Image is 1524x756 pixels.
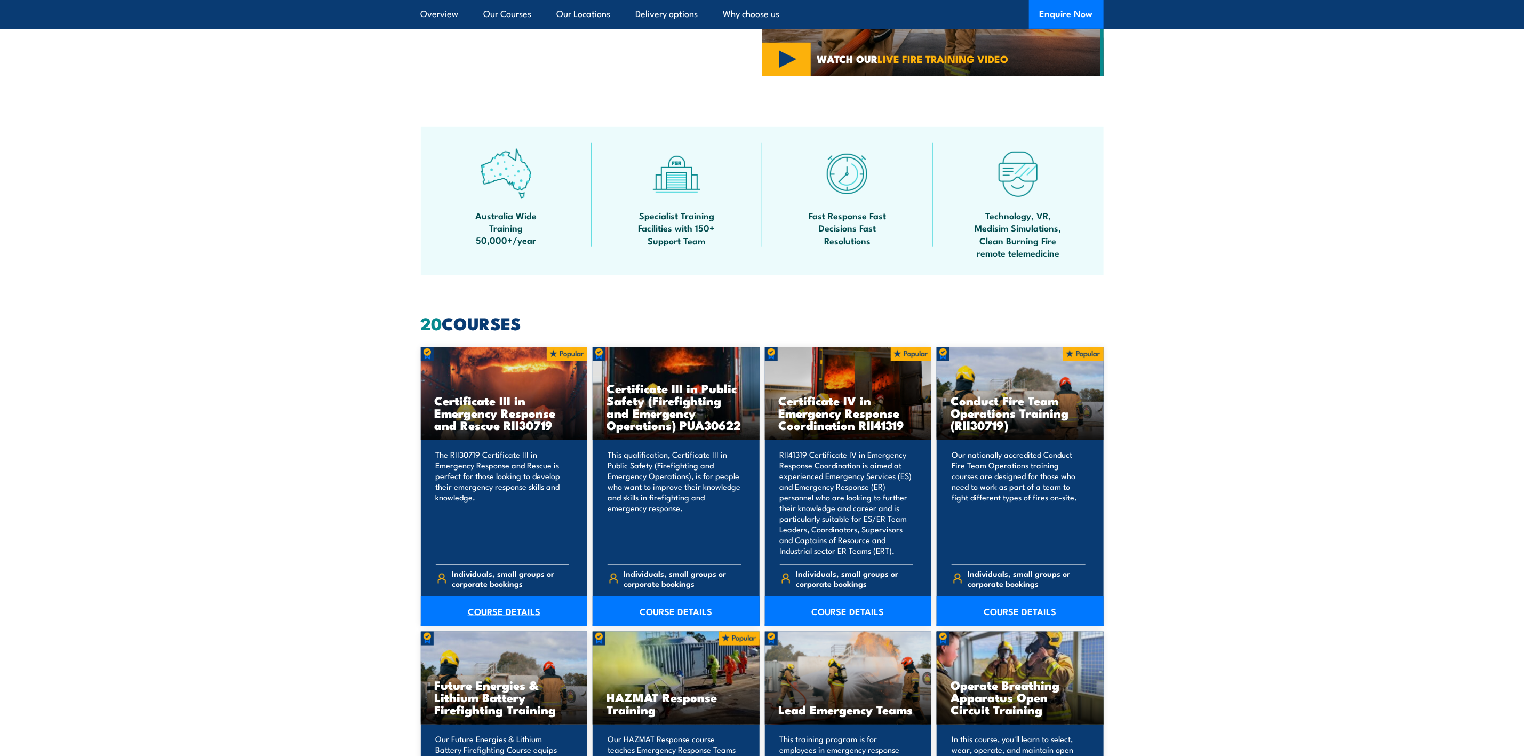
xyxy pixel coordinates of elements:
[779,703,918,715] h3: Lead Emergency Teams
[624,568,741,588] span: Individuals, small groups or corporate bookings
[607,691,746,715] h3: HAZMAT Response Training
[937,596,1104,626] a: COURSE DETAILS
[435,394,574,431] h3: Certificate III in Emergency Response and Rescue RII30719
[970,209,1066,259] span: Technology, VR, Medisim Simulations, Clean Burning Fire remote telemedicine
[765,596,932,626] a: COURSE DETAILS
[651,148,702,199] img: facilities-icon
[607,382,746,431] h3: Certificate III in Public Safety (Firefighting and Emergency Operations) PUA30622
[481,148,531,199] img: auswide-icon
[593,596,760,626] a: COURSE DETAILS
[608,449,741,556] p: This qualification, Certificate III in Public Safety (Firefighting and Emergency Operations), is ...
[629,209,725,246] span: Specialist Training Facilities with 150+ Support Team
[458,209,554,246] span: Australia Wide Training 50,000+/year
[421,596,588,626] a: COURSE DETAILS
[796,568,913,588] span: Individuals, small groups or corporate bookings
[951,679,1090,715] h3: Operate Breathing Apparatus Open Circuit Training
[951,394,1090,431] h3: Conduct Fire Team Operations Training (RII30719)
[435,679,574,715] h3: Future Energies & Lithium Battery Firefighting Training
[952,449,1086,556] p: Our nationally accredited Conduct Fire Team Operations training courses are designed for those wh...
[452,568,569,588] span: Individuals, small groups or corporate bookings
[993,148,1043,199] img: tech-icon
[968,568,1086,588] span: Individuals, small groups or corporate bookings
[800,209,896,246] span: Fast Response Fast Decisions Fast Resolutions
[421,309,442,336] strong: 20
[780,449,914,556] p: RII41319 Certificate IV in Emergency Response Coordination is aimed at experienced Emergency Serv...
[436,449,570,556] p: The RII30719 Certificate III in Emergency Response and Rescue is perfect for those looking to dev...
[877,51,1008,66] strong: LIVE FIRE TRAINING VIDEO
[421,315,1104,330] h2: COURSES
[822,148,873,199] img: fast-icon
[779,394,918,431] h3: Certificate IV in Emergency Response Coordination RII41319
[817,54,1008,63] span: WATCH OUR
